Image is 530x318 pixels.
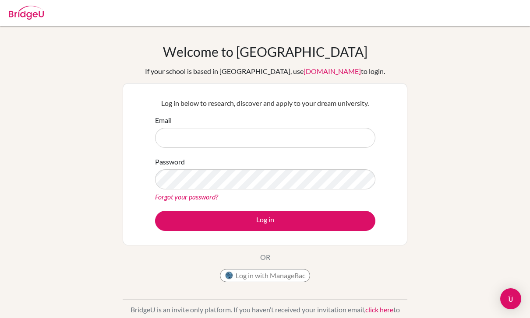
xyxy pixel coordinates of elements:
[220,269,310,282] button: Log in with ManageBac
[155,115,172,126] label: Email
[163,44,367,59] h1: Welcome to [GEOGRAPHIC_DATA]
[155,192,218,201] a: Forgot your password?
[365,305,393,314] a: click here
[145,66,385,77] div: If your school is based in [GEOGRAPHIC_DATA], use to login.
[500,288,521,309] div: Open Intercom Messenger
[9,6,44,20] img: Bridge-U
[155,98,375,108] p: Log in below to research, discover and apply to your dream university.
[155,157,185,167] label: Password
[260,252,270,262] p: OR
[304,67,361,75] a: [DOMAIN_NAME]
[155,211,375,231] button: Log in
